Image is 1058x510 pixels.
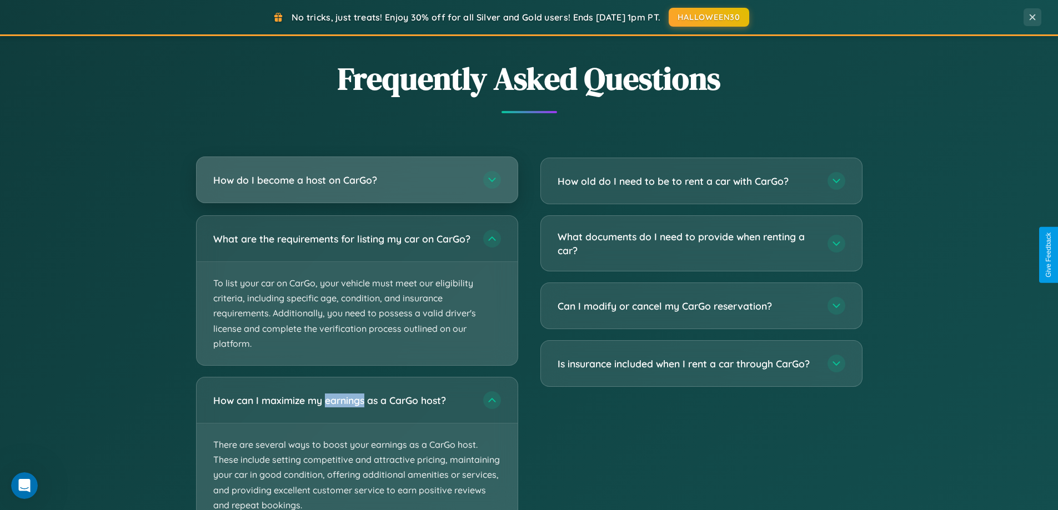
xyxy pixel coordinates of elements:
div: Give Feedback [1045,233,1052,277]
iframe: Intercom live chat [11,472,38,499]
h3: Is insurance included when I rent a car through CarGo? [558,357,816,371]
h3: How can I maximize my earnings as a CarGo host? [213,393,472,407]
button: HALLOWEEN30 [669,8,749,27]
h2: Frequently Asked Questions [196,57,863,100]
h3: What documents do I need to provide when renting a car? [558,230,816,257]
span: No tricks, just treats! Enjoy 30% off for all Silver and Gold users! Ends [DATE] 1pm PT. [292,12,660,23]
h3: How do I become a host on CarGo? [213,173,472,187]
h3: What are the requirements for listing my car on CarGo? [213,232,472,246]
p: To list your car on CarGo, your vehicle must meet our eligibility criteria, including specific ag... [197,262,518,365]
h3: How old do I need to be to rent a car with CarGo? [558,174,816,188]
h3: Can I modify or cancel my CarGo reservation? [558,299,816,313]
